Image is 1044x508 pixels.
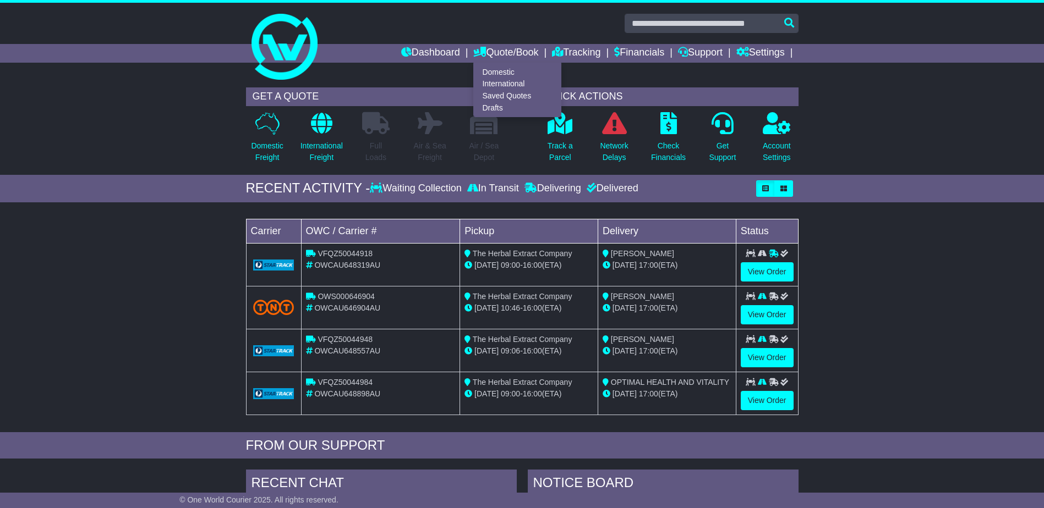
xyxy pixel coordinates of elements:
span: OWCAU648319AU [314,261,380,269]
span: VFQZ50044918 [318,249,373,258]
div: (ETA) [603,259,731,271]
a: CheckFinancials [651,112,686,169]
span: 09:00 [501,389,520,398]
span: OPTIMAL HEALTH AND VITALITY [611,378,729,386]
span: [DATE] [474,346,499,355]
a: AccountSettings [762,112,791,169]
span: The Herbal Extract Company [473,292,572,301]
span: 16:00 [523,303,542,312]
p: Domestic Freight [251,140,283,163]
div: (ETA) [603,345,731,357]
span: 16:00 [523,261,542,269]
span: 09:06 [501,346,520,355]
img: GetCarrierServiceLogo [253,388,294,399]
a: DomesticFreight [250,112,283,169]
td: Delivery [598,219,736,243]
span: OWS000646904 [318,292,375,301]
div: RECENT CHAT [246,470,517,499]
p: Network Delays [600,140,628,163]
a: Quote/Book [473,44,538,63]
a: Financials [614,44,664,63]
span: 17:00 [639,389,658,398]
a: Tracking [552,44,600,63]
span: OWCAU648898AU [314,389,380,398]
p: Account Settings [763,140,791,163]
span: [DATE] [474,261,499,269]
a: View Order [741,262,794,281]
span: 17:00 [639,261,658,269]
div: - (ETA) [464,302,593,314]
span: [PERSON_NAME] [611,249,674,258]
div: Quote/Book [473,63,561,117]
span: [DATE] [474,303,499,312]
a: International [474,78,561,90]
div: - (ETA) [464,388,593,400]
div: - (ETA) [464,259,593,271]
span: OWCAU648557AU [314,346,380,355]
span: 16:00 [523,389,542,398]
div: GET A QUOTE [246,87,506,106]
div: (ETA) [603,388,731,400]
div: FROM OUR SUPPORT [246,438,799,454]
p: Get Support [709,140,736,163]
p: Full Loads [362,140,390,163]
a: View Order [741,348,794,367]
span: 17:00 [639,303,658,312]
span: VFQZ50044984 [318,378,373,386]
span: 16:00 [523,346,542,355]
span: 09:00 [501,261,520,269]
img: GetCarrierServiceLogo [253,259,294,270]
span: [DATE] [613,389,637,398]
span: The Herbal Extract Company [473,249,572,258]
span: © One World Courier 2025. All rights reserved. [179,495,338,504]
p: Air & Sea Freight [414,140,446,163]
div: RECENT ACTIVITY - [246,180,370,196]
span: [PERSON_NAME] [611,292,674,301]
a: InternationalFreight [300,112,343,169]
span: [DATE] [613,346,637,355]
p: Track a Parcel [548,140,573,163]
span: 10:46 [501,303,520,312]
a: View Order [741,305,794,324]
span: VFQZ50044948 [318,335,373,344]
td: Pickup [460,219,598,243]
a: Domestic [474,66,561,78]
a: View Order [741,391,794,410]
span: 17:00 [639,346,658,355]
td: Carrier [246,219,301,243]
span: OWCAU646904AU [314,303,380,312]
p: Check Financials [651,140,686,163]
a: Track aParcel [547,112,573,169]
div: QUICK ACTIONS [539,87,799,106]
span: [DATE] [474,389,499,398]
div: - (ETA) [464,345,593,357]
td: Status [736,219,798,243]
td: OWC / Carrier # [301,219,460,243]
p: International Freight [300,140,343,163]
img: TNT_Domestic.png [253,300,294,314]
a: NetworkDelays [599,112,628,169]
div: NOTICE BOARD [528,470,799,499]
div: (ETA) [603,302,731,314]
span: [DATE] [613,261,637,269]
div: Delivering [522,183,584,195]
span: [PERSON_NAME] [611,335,674,344]
div: Waiting Collection [370,183,464,195]
a: Saved Quotes [474,90,561,102]
p: Air / Sea Depot [469,140,499,163]
a: Drafts [474,102,561,114]
a: Support [678,44,723,63]
div: Delivered [584,183,638,195]
a: GetSupport [708,112,736,169]
a: Settings [736,44,785,63]
img: GetCarrierServiceLogo [253,345,294,356]
span: The Herbal Extract Company [473,335,572,344]
span: [DATE] [613,303,637,312]
a: Dashboard [401,44,460,63]
span: The Herbal Extract Company [473,378,572,386]
div: In Transit [464,183,522,195]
